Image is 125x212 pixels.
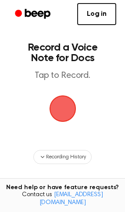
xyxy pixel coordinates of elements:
a: Beep [9,6,58,23]
img: Beep Logo [50,95,76,122]
button: Recording History [33,150,91,164]
span: Contact us [5,191,120,207]
a: [EMAIL_ADDRESS][DOMAIN_NAME] [39,192,103,206]
a: Log in [77,3,116,25]
p: Tap to Record. [16,70,109,81]
span: Recording History [46,153,86,161]
h1: Record a Voice Note for Docs [16,42,109,63]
